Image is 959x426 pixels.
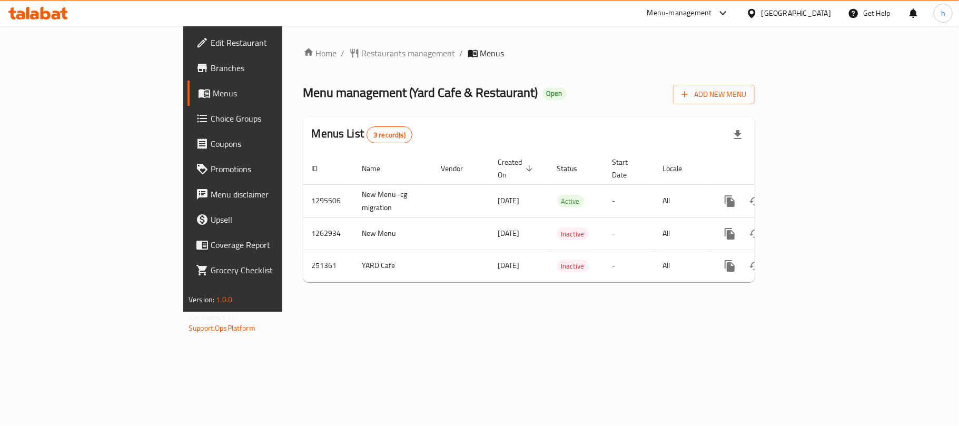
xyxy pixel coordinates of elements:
[187,156,343,182] a: Promotions
[647,7,712,19] div: Menu-management
[542,87,567,100] div: Open
[187,207,343,232] a: Upsell
[189,311,237,324] span: Get support on:
[557,195,584,207] span: Active
[655,217,709,250] td: All
[187,131,343,156] a: Coupons
[725,122,750,147] div: Export file
[187,106,343,131] a: Choice Groups
[189,321,255,335] a: Support.OpsPlatform
[663,162,696,175] span: Locale
[441,162,477,175] span: Vendor
[941,7,945,19] span: h
[717,189,743,214] button: more
[211,36,335,49] span: Edit Restaurant
[498,194,520,207] span: [DATE]
[187,232,343,257] a: Coverage Report
[187,81,343,106] a: Menus
[557,228,589,240] span: Inactive
[717,221,743,246] button: more
[354,217,433,250] td: New Menu
[211,112,335,125] span: Choice Groups
[187,30,343,55] a: Edit Restaurant
[189,293,214,306] span: Version:
[211,213,335,226] span: Upsell
[498,259,520,272] span: [DATE]
[211,239,335,251] span: Coverage Report
[367,130,412,140] span: 3 record(s)
[187,257,343,283] a: Grocery Checklist
[743,221,768,246] button: Change Status
[542,89,567,98] span: Open
[303,47,755,60] nav: breadcrumb
[211,188,335,201] span: Menu disclaimer
[362,47,456,60] span: Restaurants management
[312,126,412,143] h2: Menus List
[681,88,746,101] span: Add New Menu
[604,217,655,250] td: -
[216,293,232,306] span: 1.0.0
[211,264,335,276] span: Grocery Checklist
[498,226,520,240] span: [DATE]
[655,250,709,282] td: All
[187,55,343,81] a: Branches
[604,184,655,217] td: -
[211,137,335,150] span: Coupons
[709,153,827,185] th: Actions
[354,184,433,217] td: New Menu -cg migration
[717,253,743,279] button: more
[655,184,709,217] td: All
[187,182,343,207] a: Menu disclaimer
[213,87,335,100] span: Menus
[557,162,591,175] span: Status
[743,189,768,214] button: Change Status
[349,47,456,60] a: Restaurants management
[557,227,589,240] div: Inactive
[612,156,642,181] span: Start Date
[211,163,335,175] span: Promotions
[367,126,412,143] div: Total records count
[604,250,655,282] td: -
[762,7,831,19] div: [GEOGRAPHIC_DATA]
[673,85,755,104] button: Add New Menu
[498,156,536,181] span: Created On
[303,81,538,104] span: Menu management ( Yard Cafe & Restaurant )
[354,250,433,282] td: YARD Cafe
[211,62,335,74] span: Branches
[480,47,505,60] span: Menus
[303,153,827,282] table: enhanced table
[460,47,463,60] li: /
[312,162,332,175] span: ID
[362,162,394,175] span: Name
[557,260,589,272] span: Inactive
[743,253,768,279] button: Change Status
